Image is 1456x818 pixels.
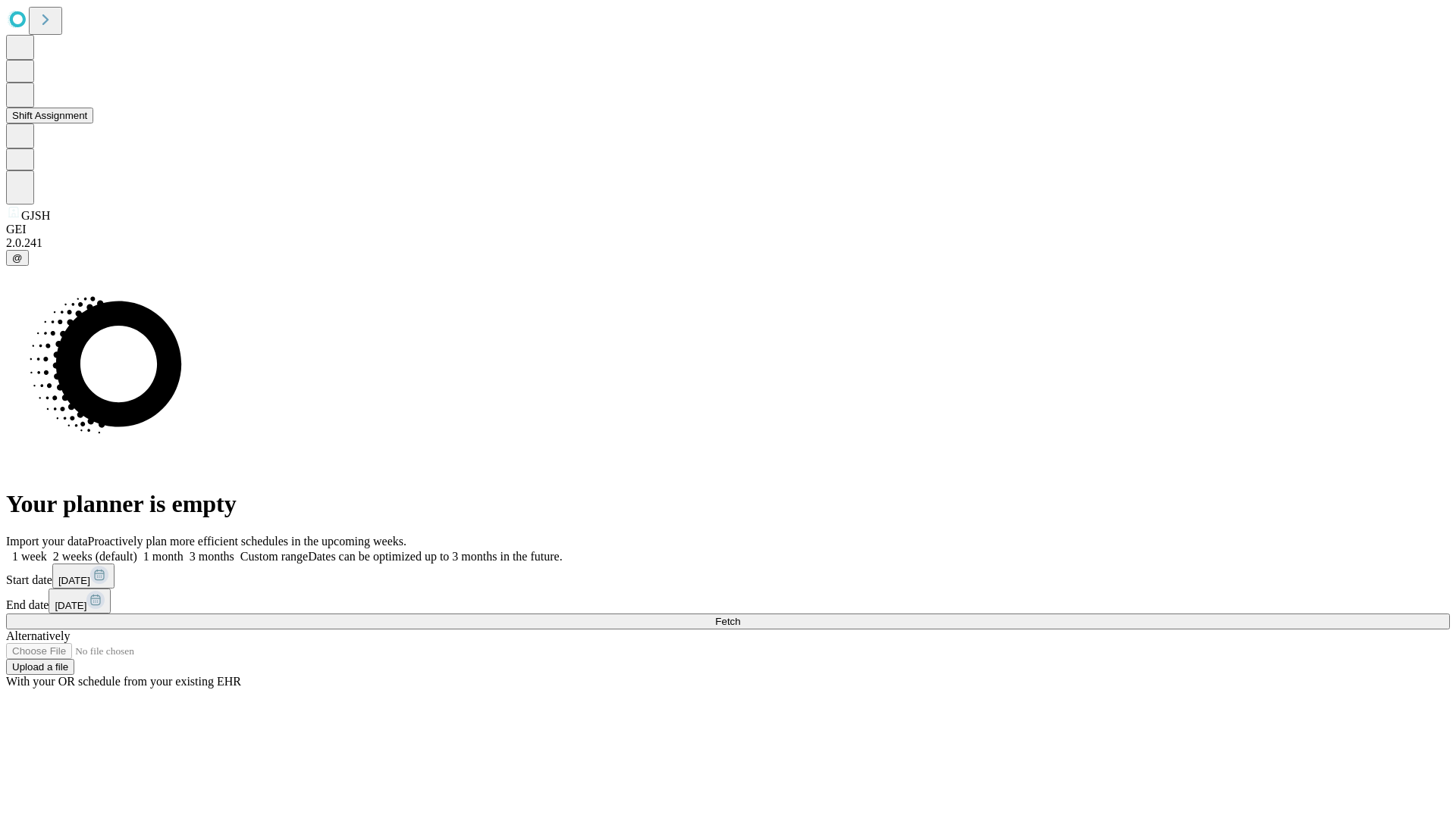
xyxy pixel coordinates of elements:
[6,613,1450,629] button: Fetch
[6,490,1450,518] h1: Your planner is empty
[58,575,90,586] span: [DATE]
[6,675,241,688] span: With your OR schedule from your existing EHR
[12,252,23,264] span: @
[190,550,234,563] span: 3 months
[6,564,1450,589] div: Start date
[88,535,406,548] span: Proactively plan more efficient schedules in the upcoming weeks.
[55,600,86,611] span: [DATE]
[6,659,74,675] button: Upload a file
[52,564,115,589] button: [DATE]
[6,108,93,123] button: Shift Assignment
[6,535,88,548] span: Import your data
[21,209,50,222] span: GJSH
[49,589,111,613] button: [DATE]
[53,550,137,563] span: 2 weeks (default)
[6,236,1450,250] div: 2.0.241
[6,223,1450,236] div: GEI
[240,550,308,563] span: Custom range
[715,616,740,627] span: Fetch
[12,550,47,563] span: 1 week
[143,550,184,563] span: 1 month
[308,550,562,563] span: Dates can be optimized up to 3 months in the future.
[6,250,29,266] button: @
[6,589,1450,613] div: End date
[6,629,70,642] span: Alternatively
